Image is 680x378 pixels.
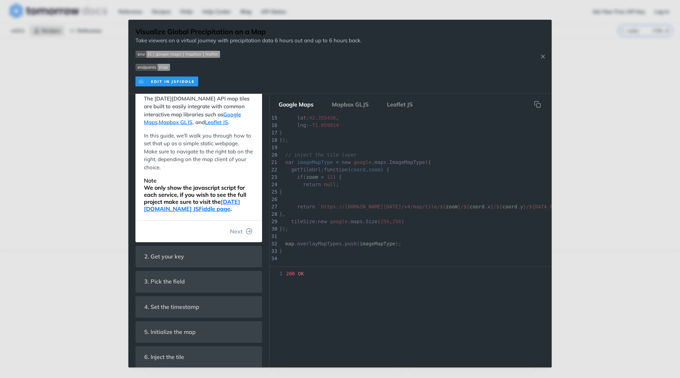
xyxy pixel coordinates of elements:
span: DATA_FIELD [535,204,565,209]
span: `https://[DOMAIN_NAME][DATE]/v4/map/tile/${ [318,204,446,209]
span: } [279,248,283,254]
span: }); [279,137,288,143]
div: 18 [269,136,277,144]
span: Size [366,219,378,224]
section: 2. Get your key [135,246,262,267]
a: Mapbox GLJS [159,119,193,126]
span: imageMapType [297,159,333,165]
button: Leaflet JS [381,97,418,111]
div: 21 [269,159,277,166]
span: }, [279,211,285,217]
span: Next [230,227,243,236]
span: }/${ [458,204,470,209]
span: coord [469,204,484,209]
strong: The [DATE][DOMAIN_NAME] API map tiles are built to easily integrate with common interactive map l... [144,95,249,126]
span: coord [502,204,517,209]
span: : ( , ) { [279,167,389,172]
span: overlayMapTypes [297,241,342,246]
section: 3. Pick the field [135,271,262,292]
span: tileSize [291,219,315,224]
span: x [487,204,490,209]
a: Expand image [135,77,198,84]
span: Expand image [135,50,362,58]
div: We only show the javascript script for each service, if you wish to see the full project make sur... [144,177,254,212]
div: 31 [269,233,277,240]
span: lng [297,122,306,128]
span: }/${ [491,204,503,209]
span: ImageMapType [389,159,425,165]
div: 17 [269,129,277,136]
div: 16 [269,122,277,129]
span: OK [298,271,304,276]
span: maps [375,159,387,165]
span: 256 [392,219,401,224]
span: 5. Initialize the map [139,325,201,339]
span: 256 [381,219,389,224]
section: 4. Set the timestamp [135,296,262,318]
span: var [285,159,294,165]
span: . . ({ [279,159,431,165]
span: } [279,130,283,135]
span: ; [279,182,339,187]
div: 19 [269,144,277,151]
div: 28 [269,211,277,218]
span: }/${ [523,204,535,209]
section: 5. Initialize the map [135,321,262,343]
p: In this guide, we'll walk you through how to set that up as a simple static webpage. Make sure to... [144,132,254,172]
div: 32 [269,240,277,248]
span: new [318,219,327,224]
div: 34 [269,255,277,262]
span: zoom [306,174,318,180]
span: }); [279,226,288,232]
span: null [324,182,336,187]
h1: Visualize Global Precipitation on a Map [135,27,362,37]
div: 30 [269,225,277,233]
span: : , [279,115,339,121]
svg: hidden [534,101,541,108]
span: coord [351,167,365,172]
span: . . ; [279,204,678,209]
span: new [342,159,351,165]
span: lat [297,115,306,121]
span: google [354,159,372,165]
span: return [297,204,315,209]
span: if [297,174,303,180]
span: map [285,241,294,246]
button: Mapbox GLJS [326,97,374,111]
button: Next [224,224,258,238]
div: 23 [269,173,277,181]
span: zoom [369,167,381,172]
div: 24 [269,181,277,188]
section: The [DATE][DOMAIN_NAME] API map tiles are built to easily integrate with common interactive map l... [135,66,262,243]
span: y [520,204,523,209]
span: : [279,122,339,128]
span: 4. Set the timestamp [139,300,204,314]
span: google [330,219,348,224]
span: - [309,122,312,128]
button: Close Recipe [538,53,548,60]
section: 6. Inject the tile [135,346,262,368]
p: Take viewers on a virtual journey with precipitation data 6 hours out and up to 6 hours back. [135,37,362,45]
span: imageMapType [360,241,395,246]
img: env [135,51,220,58]
span: push [345,241,357,246]
div: 27 [269,203,277,211]
button: Copy [530,97,545,111]
span: 200 [286,271,295,276]
span: 71.059914 [312,122,339,128]
span: getTileUrl [291,167,321,172]
span: : . . ( , ) [279,219,404,224]
button: Google Maps [273,97,319,111]
span: 6. Inject the tile [139,350,189,364]
span: 3. Pick the field [139,275,190,288]
span: ( ) { [279,174,342,180]
div: 26 [269,196,277,203]
a: Leaflet JS [205,119,228,126]
div: 29 [269,218,277,225]
span: zoom [446,204,458,209]
img: clone [135,77,198,86]
span: 42.355438 [309,115,336,121]
span: > [321,174,324,180]
span: } [279,189,283,195]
